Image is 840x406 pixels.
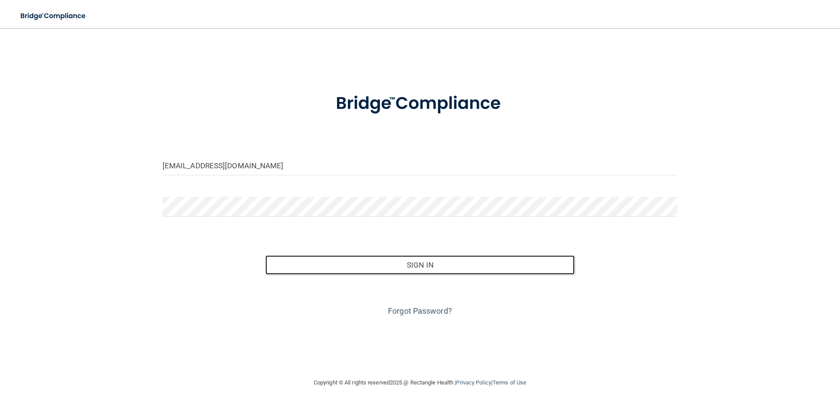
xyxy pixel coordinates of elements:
[456,379,491,386] a: Privacy Policy
[260,369,580,397] div: Copyright © All rights reserved 2025 @ Rectangle Health | |
[265,255,575,275] button: Sign In
[492,379,526,386] a: Terms of Use
[318,81,522,127] img: bridge_compliance_login_screen.278c3ca4.svg
[13,7,94,25] img: bridge_compliance_login_screen.278c3ca4.svg
[163,156,678,175] input: Email
[388,306,452,315] a: Forgot Password?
